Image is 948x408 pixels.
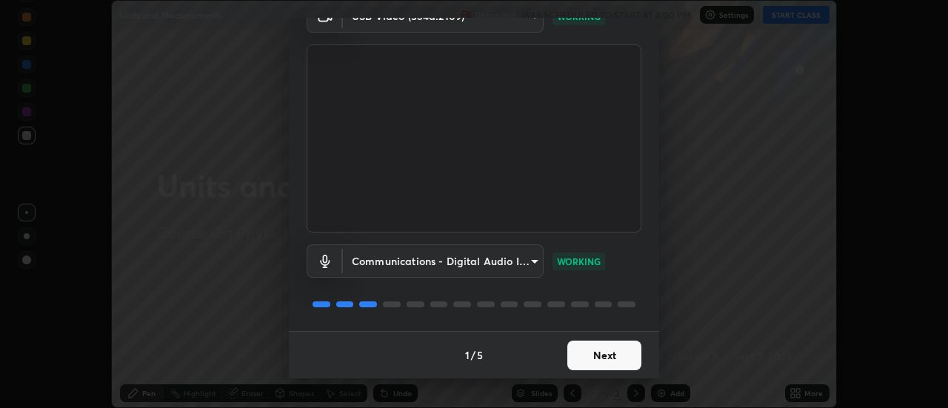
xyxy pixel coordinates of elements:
div: USB Video (534d:2109) [343,244,544,278]
h4: / [471,347,475,363]
h4: 1 [465,347,470,363]
h4: 5 [477,347,483,363]
button: Next [567,341,641,370]
p: WORKING [557,255,601,268]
